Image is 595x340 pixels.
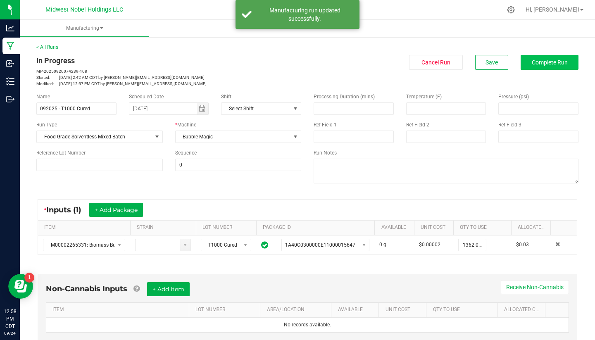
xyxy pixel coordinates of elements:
[552,307,566,313] a: Sortable
[221,102,301,115] span: NO DATA FOUND
[314,94,375,100] span: Processing Duration (mins)
[36,74,59,81] span: Started:
[201,239,240,251] span: T1000 Cured
[379,242,382,247] span: 0
[20,20,149,37] a: Manufacturing
[314,150,337,156] span: Run Notes
[36,150,86,156] span: Reference Lot Number
[36,55,301,66] div: In Progress
[381,224,411,231] a: AVAILABLESortable
[256,6,353,23] div: Manufacturing run updated successfully.
[406,122,429,128] span: Ref Field 2
[4,330,16,336] p: 09/24
[175,150,197,156] span: Sequence
[177,122,196,128] span: Machine
[202,224,253,231] a: LOT NUMBERSortable
[36,81,59,87] span: Modified:
[52,307,186,313] a: ITEMSortable
[516,242,529,247] span: $0.03
[129,103,197,114] input: Date
[6,59,14,68] inline-svg: Inbound
[285,242,355,248] span: 1A40C0300000E11000015647
[409,55,463,70] button: Cancel Run
[6,42,14,50] inline-svg: Manufacturing
[281,239,369,251] span: NO DATA FOUND
[129,94,164,100] span: Scheduled Date
[338,307,376,313] a: AVAILABLESortable
[176,131,291,143] span: Bubble Magic
[46,205,89,214] span: Inputs (1)
[6,24,14,32] inline-svg: Analytics
[6,95,14,103] inline-svg: Outbound
[460,224,508,231] a: QTY TO USESortable
[195,307,257,313] a: LOT NUMBERSortable
[4,308,16,330] p: 12:58 PM CDT
[20,25,149,32] span: Manufacturing
[24,273,34,283] iframe: Resource center unread badge
[137,224,193,231] a: STRAINSortable
[36,68,301,74] p: MP-20250920074239-108
[36,81,301,87] p: [DATE] 12:57 PM CDT by [PERSON_NAME][EMAIL_ADDRESS][DOMAIN_NAME]
[504,307,542,313] a: Allocated CostSortable
[532,59,568,66] span: Complete Run
[45,6,123,13] span: Midwest Nobel Holdings LLC
[486,59,498,66] span: Save
[44,224,127,231] a: ITEMSortable
[6,77,14,86] inline-svg: Inventory
[521,55,578,70] button: Complete Run
[221,94,231,100] span: Shift
[506,6,516,14] div: Manage settings
[147,282,190,296] button: + Add Item
[421,59,450,66] span: Cancel Run
[263,224,371,231] a: PACKAGE IDSortable
[386,307,423,313] a: Unit CostSortable
[501,280,569,294] button: Receive Non-Cannabis
[518,224,547,231] a: Allocated CostSortable
[36,74,301,81] p: [DATE] 2:42 AM CDT by [PERSON_NAME][EMAIL_ADDRESS][DOMAIN_NAME]
[421,224,450,231] a: Unit CostSortable
[36,44,58,50] a: < All Runs
[133,284,140,293] a: Add Non-Cannabis items that were also consumed in the run (e.g. gloves and packaging); Also add N...
[46,284,127,293] span: Non-Cannabis Inputs
[221,103,290,114] span: Select Shift
[526,6,579,13] span: Hi, [PERSON_NAME]!
[43,239,114,251] span: M00002265331: Biomass Bulk Batch (Mixed Packages)
[36,94,50,100] span: Name
[498,94,529,100] span: Pressure (psi)
[557,224,574,231] a: Sortable
[383,242,386,247] span: g
[267,307,328,313] a: AREA/LOCATIONSortable
[43,239,125,251] span: NO DATA FOUND
[89,203,143,217] button: + Add Package
[475,55,508,70] button: Save
[433,307,495,313] a: QTY TO USESortable
[197,103,209,114] span: Toggle calendar
[498,122,521,128] span: Ref Field 3
[46,318,569,332] td: No records available.
[406,94,442,100] span: Temperature (F)
[8,274,33,299] iframe: Resource center
[314,122,337,128] span: Ref Field 1
[419,242,440,247] span: $0.00002
[37,131,152,143] span: Food Grade Solventless Mixed Batch
[36,121,57,128] span: Run Type
[261,240,268,250] span: In Sync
